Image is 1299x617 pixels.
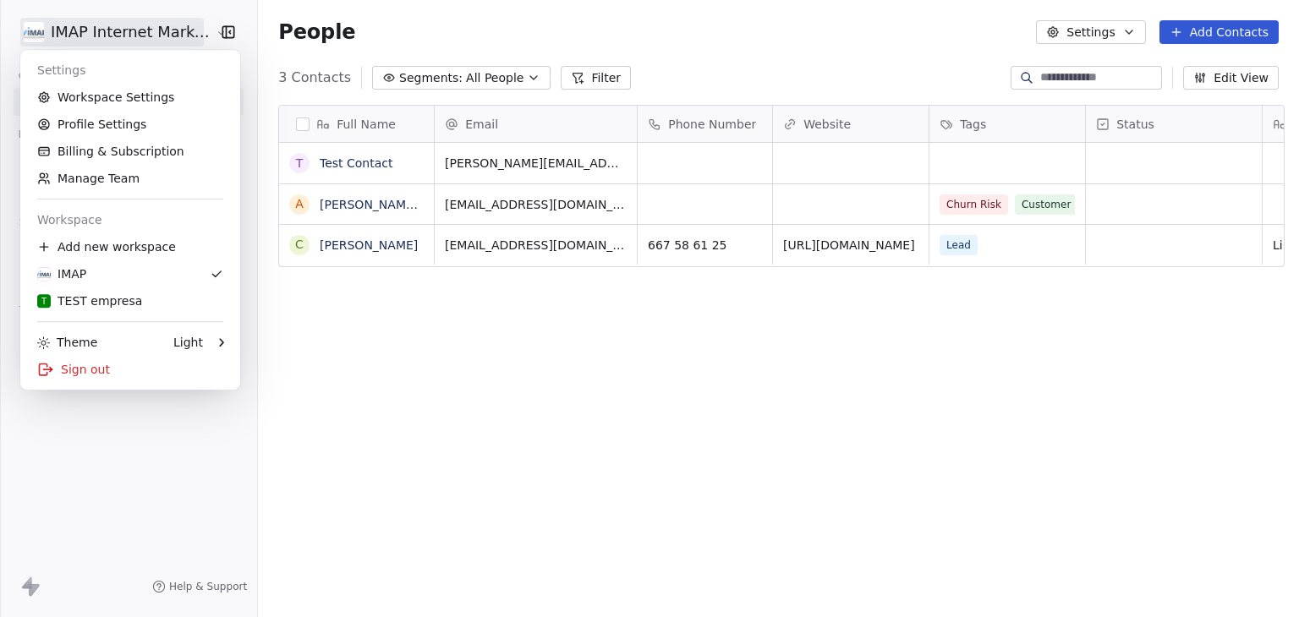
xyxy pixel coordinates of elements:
a: Billing & Subscription [27,138,233,165]
a: Workspace Settings [27,84,233,111]
div: Sign out [27,356,233,383]
div: IMAP [37,265,86,282]
span: T [41,295,47,308]
div: Add new workspace [27,233,233,260]
div: Settings [27,57,233,84]
a: Manage Team [27,165,233,192]
div: Theme [37,334,97,351]
div: Light [173,334,203,351]
img: IMAP_Logo_ok.jpg [37,267,51,281]
div: TEST empresa [37,292,142,309]
a: Profile Settings [27,111,233,138]
div: Workspace [27,206,233,233]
